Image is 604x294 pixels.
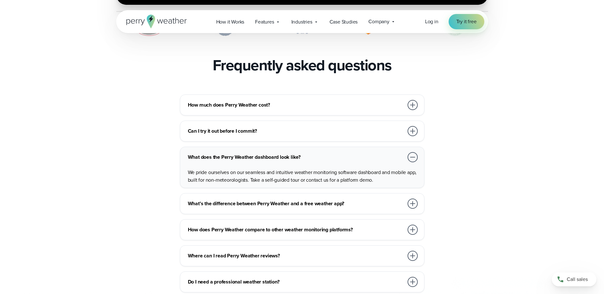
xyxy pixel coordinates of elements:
[188,226,404,234] h3: How does Perry Weather compare to other weather monitoring platforms?
[188,200,404,207] h3: What’s the difference between Perry Weather and a free weather app?
[188,153,404,161] h3: What does the Perry Weather dashboard look like?
[552,272,596,286] a: Call sales
[188,278,404,286] h3: Do I need a professional weather station?
[188,127,404,135] h3: Can I try it out before I commit?
[211,15,250,28] a: How it Works
[213,56,392,74] h2: Frequently asked questions
[324,15,363,28] a: Case Studies
[188,101,404,109] h3: How much does Perry Weather cost?
[216,18,245,26] span: How it Works
[425,18,438,25] a: Log in
[255,18,274,26] span: Features
[330,18,358,26] span: Case Studies
[567,276,588,283] span: Call sales
[449,14,484,29] a: Try it free
[368,18,389,25] span: Company
[456,18,477,25] span: Try it free
[291,18,312,26] span: Industries
[188,252,404,260] h3: Where can I read Perry Weather reviews?
[188,169,419,184] p: We pride ourselves on our seamless and intuitive weather monitoring software dashboard and mobile...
